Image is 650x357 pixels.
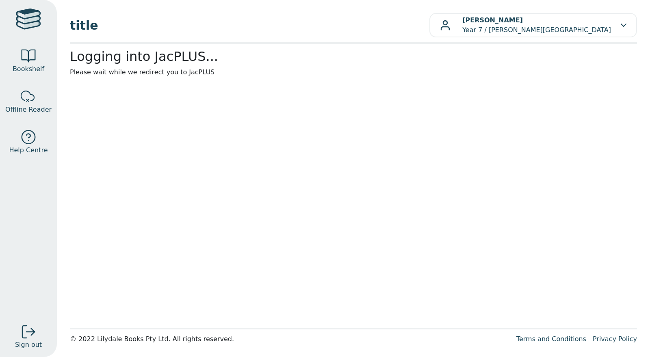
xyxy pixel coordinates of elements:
a: Terms and Conditions [516,335,586,343]
a: Privacy Policy [593,335,637,343]
p: Please wait while we redirect you to JacPLUS [70,67,637,77]
p: Year 7 / [PERSON_NAME][GEOGRAPHIC_DATA] [462,15,611,35]
h2: Logging into JacPLUS... [70,49,637,64]
span: Sign out [15,340,42,350]
span: Help Centre [9,145,48,155]
b: [PERSON_NAME] [462,16,523,24]
span: Offline Reader [5,105,52,115]
button: [PERSON_NAME]Year 7 / [PERSON_NAME][GEOGRAPHIC_DATA] [429,13,637,37]
span: Bookshelf [13,64,44,74]
div: © 2022 Lilydale Books Pty Ltd. All rights reserved. [70,334,510,344]
span: title [70,16,429,35]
